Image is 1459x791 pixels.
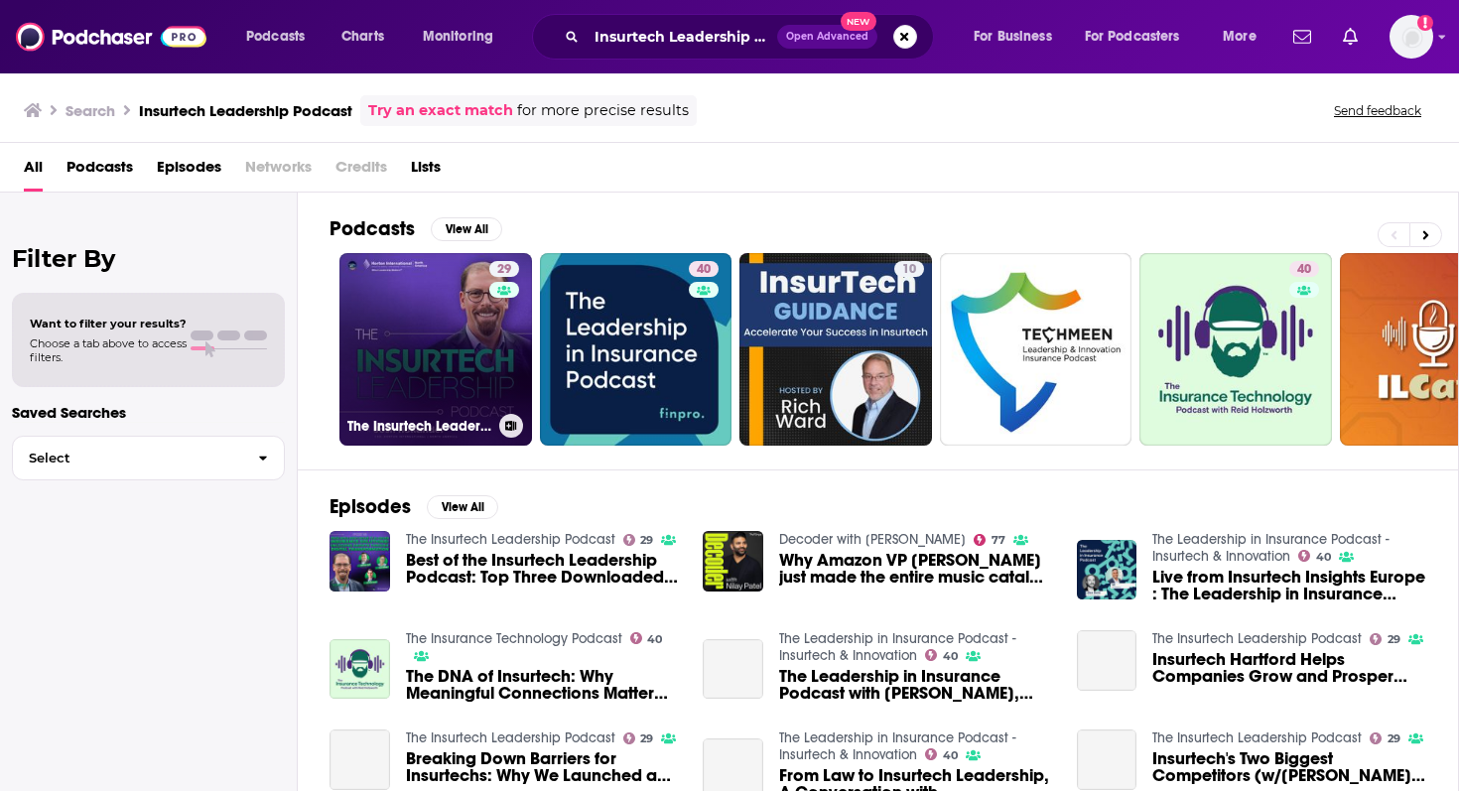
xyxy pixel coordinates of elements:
[779,531,966,548] a: Decoder with Nilay Patel
[368,99,513,122] a: Try an exact match
[66,101,115,120] h3: Search
[1285,20,1319,54] a: Show notifications dropdown
[406,531,615,548] a: The Insurtech Leadership Podcast
[779,552,1053,586] a: Why Amazon VP Steve Boom just made the entire music catalog free with Prime
[347,418,491,435] h3: The Insurtech Leadership Podcast
[1289,261,1319,277] a: 40
[409,21,519,53] button: open menu
[786,32,868,42] span: Open Advanced
[779,552,1053,586] span: Why Amazon VP [PERSON_NAME] just made the entire music catalog free with Prime
[1152,729,1362,746] a: The Insurtech Leadership Podcast
[779,630,1016,664] a: The Leadership in Insurance Podcast - Insurtech & Innovation
[330,494,498,519] a: EpisodesView All
[330,639,390,700] img: The DNA of Insurtech: Why Meaningful Connections Matter with Mike Albert and Allan Egbert
[943,751,958,760] span: 40
[497,260,511,280] span: 29
[1388,734,1400,743] span: 29
[1417,15,1433,31] svg: Add a profile image
[330,729,390,790] a: Breaking Down Barriers for Insurtechs: Why We Launched a Non-Profit Industry Association (w/Bob S...
[777,25,877,49] button: Open AdvancedNew
[329,21,396,53] a: Charts
[689,261,719,277] a: 40
[1390,15,1433,59] span: Logged in as kkitamorn
[246,23,305,51] span: Podcasts
[1390,15,1433,59] img: User Profile
[974,23,1052,51] span: For Business
[406,750,680,784] a: Breaking Down Barriers for Insurtechs: Why We Launched a Non-Profit Industry Association (w/Bob S...
[423,23,493,51] span: Monitoring
[1370,633,1400,645] a: 29
[703,531,763,592] img: Why Amazon VP Steve Boom just made the entire music catalog free with Prime
[1152,569,1426,602] a: Live from Insurtech Insights Europe : The Leadership in Insurance Podcast with V8, CEO of Resilence
[1298,550,1331,562] a: 40
[1152,651,1426,685] span: Insurtech Hartford Helps Companies Grow and Prosper (w/[PERSON_NAME], Insurtech Hartford and AXA-XL)
[1077,540,1137,600] img: Live from Insurtech Insights Europe : The Leadership in Insurance Podcast with V8, CEO of Resilence
[640,734,653,743] span: 29
[66,151,133,192] a: Podcasts
[12,244,285,273] h2: Filter By
[1209,21,1281,53] button: open menu
[1316,553,1331,562] span: 40
[1390,15,1433,59] button: Show profile menu
[1297,260,1311,280] span: 40
[623,732,654,744] a: 29
[902,260,916,280] span: 10
[489,261,519,277] a: 29
[894,261,924,277] a: 10
[330,216,415,241] h2: Podcasts
[1152,630,1362,647] a: The Insurtech Leadership Podcast
[551,14,953,60] div: Search podcasts, credits, & more...
[30,317,187,330] span: Want to filter your results?
[232,21,331,53] button: open menu
[330,216,502,241] a: PodcastsView All
[647,635,662,644] span: 40
[992,536,1005,545] span: 77
[960,21,1077,53] button: open menu
[841,12,876,31] span: New
[1077,729,1137,790] a: Insurtech's Two Biggest Competitors (w/Jim Dwane, CRO Bolt Solutions Inc.)
[587,21,777,53] input: Search podcasts, credits, & more...
[1085,23,1180,51] span: For Podcasters
[623,534,654,546] a: 29
[24,151,43,192] a: All
[779,668,1053,702] span: The Leadership in Insurance Podcast with [PERSON_NAME], CEO of Five Sigma : Live from Insurtech I...
[157,151,221,192] a: Episodes
[406,552,680,586] a: Best of the Insurtech Leadership Podcast: Top Three Downloaded Episodes Featuring Tech, Investmen...
[16,18,206,56] img: Podchaser - Follow, Share and Rate Podcasts
[1223,23,1257,51] span: More
[779,729,1016,763] a: The Leadership in Insurance Podcast - Insurtech & Innovation
[245,151,312,192] span: Networks
[1139,253,1332,446] a: 40
[1152,531,1390,565] a: The Leadership in Insurance Podcast - Insurtech & Innovation
[335,151,387,192] span: Credits
[330,531,390,592] a: Best of the Insurtech Leadership Podcast: Top Three Downloaded Episodes Featuring Tech, Investmen...
[30,336,187,364] span: Choose a tab above to access filters.
[406,668,680,702] a: The DNA of Insurtech: Why Meaningful Connections Matter with Mike Albert and Allan Egbert
[13,452,242,464] span: Select
[943,652,958,661] span: 40
[517,99,689,122] span: for more precise results
[1152,750,1426,784] span: Insurtech's Two Biggest Competitors (w/[PERSON_NAME], CRO Bolt Solutions Inc.)
[739,253,932,446] a: 10
[974,534,1005,546] a: 77
[1072,21,1209,53] button: open menu
[12,436,285,480] button: Select
[406,630,622,647] a: The Insurance Technology Podcast
[1152,750,1426,784] a: Insurtech's Two Biggest Competitors (w/Jim Dwane, CRO Bolt Solutions Inc.)
[1335,20,1366,54] a: Show notifications dropdown
[411,151,441,192] span: Lists
[431,217,502,241] button: View All
[779,668,1053,702] a: The Leadership in Insurance Podcast with Oded Barak, CEO of Five Sigma : Live from Insurtech Insi...
[406,729,615,746] a: The Insurtech Leadership Podcast
[427,495,498,519] button: View All
[640,536,653,545] span: 29
[1328,102,1427,119] button: Send feedback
